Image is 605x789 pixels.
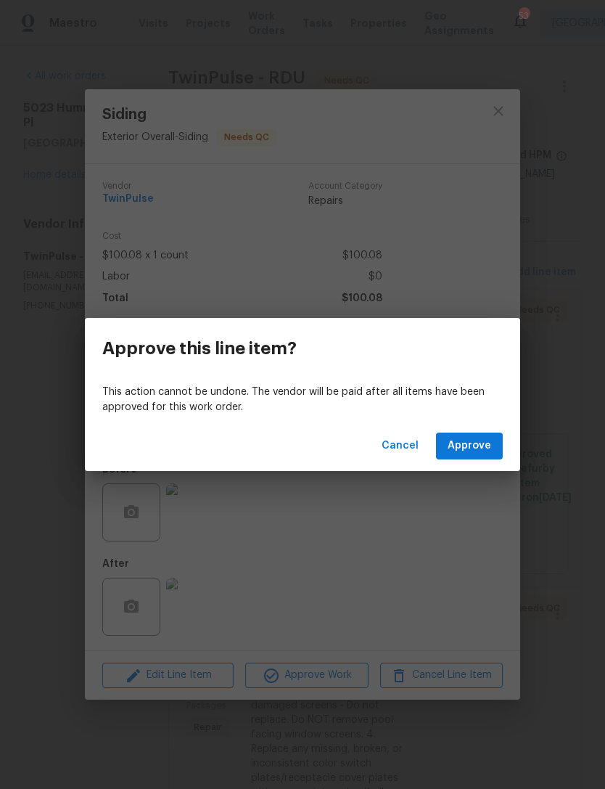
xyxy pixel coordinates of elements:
[376,433,424,459] button: Cancel
[436,433,503,459] button: Approve
[102,338,297,359] h3: Approve this line item?
[382,437,419,455] span: Cancel
[448,437,491,455] span: Approve
[102,385,503,415] p: This action cannot be undone. The vendor will be paid after all items have been approved for this...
